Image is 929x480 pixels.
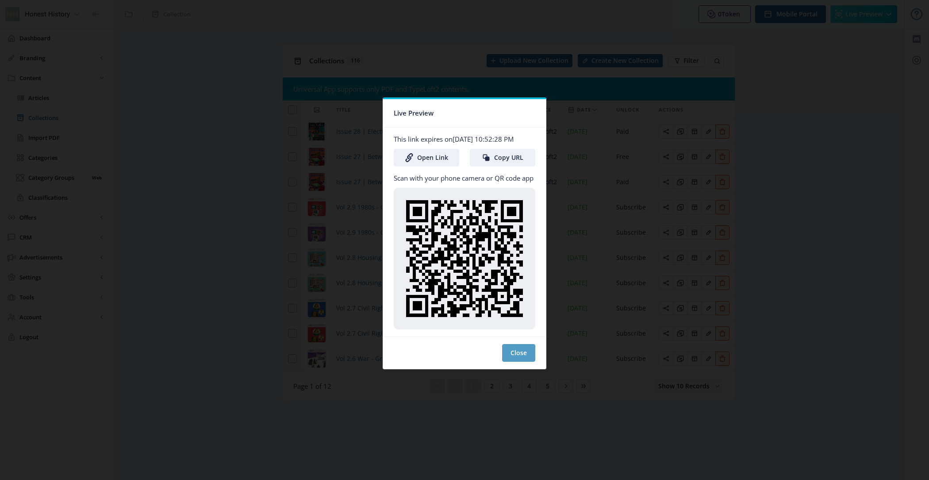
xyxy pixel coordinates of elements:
[502,344,535,362] button: Close
[394,106,434,120] span: Live Preview
[394,149,459,166] a: Open Link
[394,135,535,143] p: This link expires on
[394,174,535,182] p: Scan with your phone camera or QR code app
[453,135,514,143] span: [DATE] 10:52:28 PM
[470,149,535,166] button: Copy URL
